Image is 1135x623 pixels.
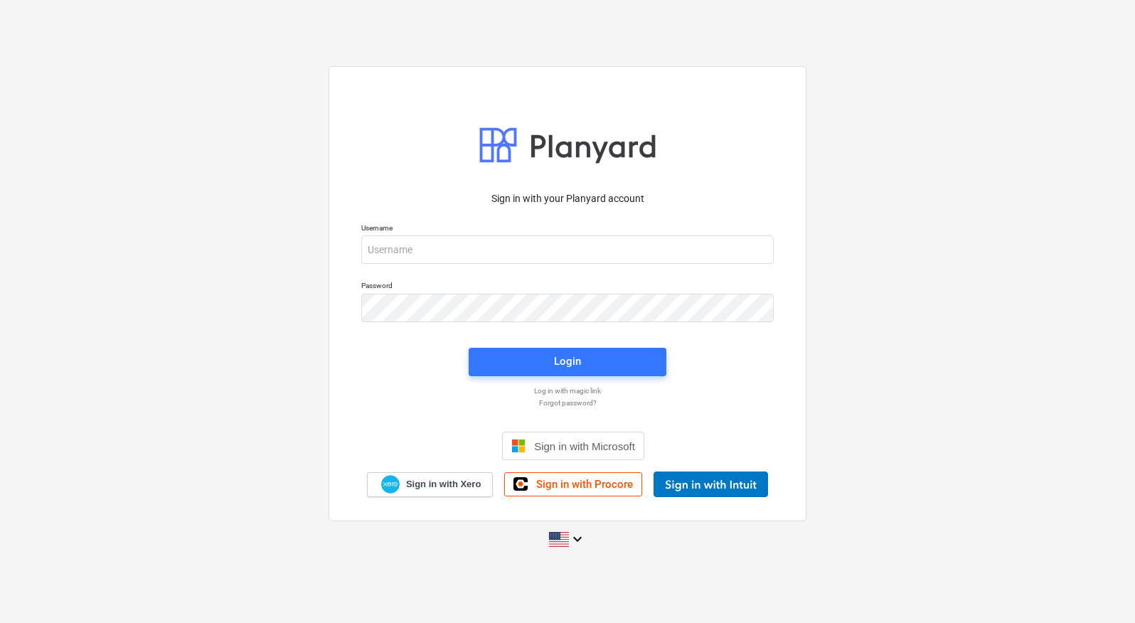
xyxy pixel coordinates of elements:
[354,398,781,408] a: Forgot password?
[536,478,633,491] span: Sign in with Procore
[361,281,774,293] p: Password
[381,475,400,494] img: Xero logo
[367,472,494,497] a: Sign in with Xero
[354,386,781,395] a: Log in with magic link
[511,439,526,453] img: Microsoft logo
[554,352,581,371] div: Login
[534,440,635,452] span: Sign in with Microsoft
[361,191,774,206] p: Sign in with your Planyard account
[361,223,774,235] p: Username
[469,348,666,376] button: Login
[569,531,586,548] i: keyboard_arrow_down
[361,235,774,264] input: Username
[406,478,481,491] span: Sign in with Xero
[504,472,642,496] a: Sign in with Procore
